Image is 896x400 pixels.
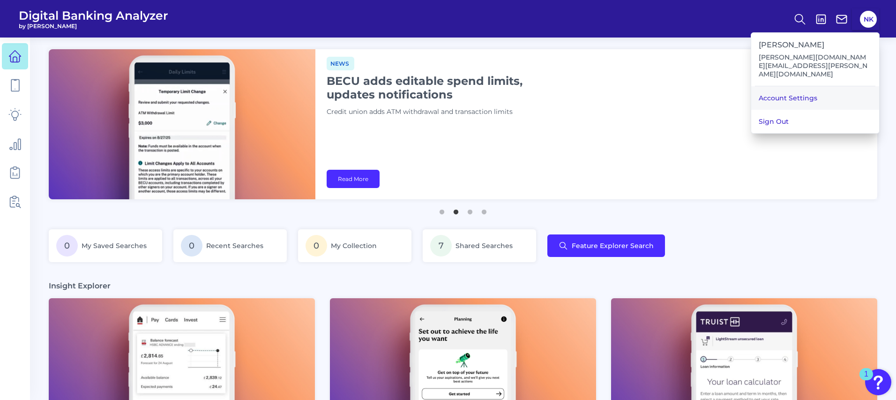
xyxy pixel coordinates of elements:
span: 0 [181,235,202,257]
h3: Insight Explorer [49,281,111,291]
span: 0 [56,235,78,257]
h3: [PERSON_NAME] [759,40,872,49]
button: NK [860,11,877,28]
a: News [327,59,354,68]
span: My Saved Searches [82,242,147,250]
span: Feature Explorer Search [572,242,654,249]
span: My Collection [331,242,377,250]
a: Read More [327,170,380,188]
button: 3 [465,205,475,214]
button: 4 [479,205,489,214]
span: by [PERSON_NAME] [19,23,168,30]
a: 0Recent Searches [173,229,287,262]
div: 1 [864,374,868,386]
button: 2 [451,205,461,214]
button: Sign Out [751,110,879,133]
button: 1 [437,205,447,214]
span: Shared Searches [455,242,513,250]
button: Open Resource Center, 1 new notification [865,369,891,395]
a: Account Settings [751,86,879,110]
a: 0My Saved Searches [49,229,162,262]
span: 7 [430,235,452,257]
p: Credit union adds ATM withdrawal and transaction limits [327,107,561,117]
span: 0 [306,235,327,257]
span: Recent Searches [206,242,263,250]
a: 0My Collection [298,229,411,262]
span: Digital Banking Analyzer [19,8,168,23]
a: 7Shared Searches [423,229,536,262]
img: bannerImg [49,49,315,199]
h1: BECU adds editable spend limits, updates notifications [327,74,561,101]
p: [PERSON_NAME][DOMAIN_NAME][EMAIL_ADDRESS][PERSON_NAME][DOMAIN_NAME] [759,53,872,78]
span: News [327,57,354,70]
button: Feature Explorer Search [547,234,665,257]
